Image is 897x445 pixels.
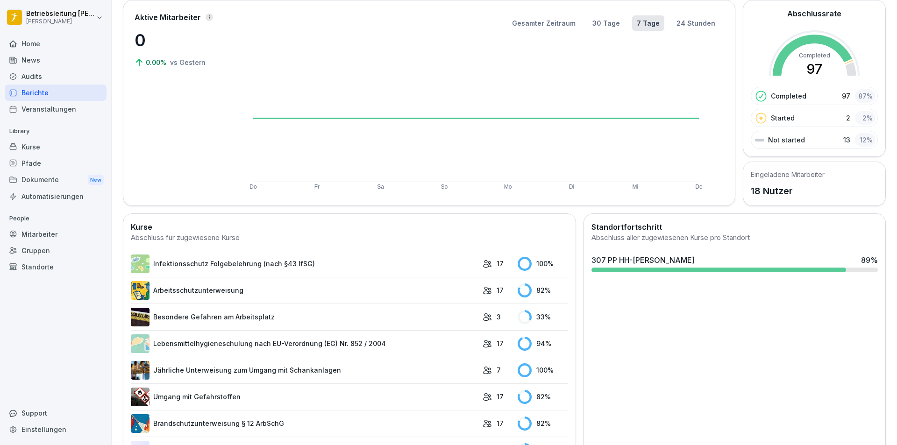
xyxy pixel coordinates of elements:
button: Gesamter Zeitraum [507,15,580,31]
text: Do [249,184,257,190]
a: 307 PP HH-[PERSON_NAME]89% [588,251,882,276]
a: Arbeitsschutzunterweisung [131,281,478,300]
img: tgff07aey9ahi6f4hltuk21p.png [131,254,149,273]
a: Standorte [5,259,107,275]
div: 2 % [855,111,876,125]
p: 2 [846,113,850,123]
div: 100 % [518,257,568,271]
div: 100 % [518,363,568,377]
text: Mi [632,184,638,190]
p: Betriebsleitung [PERSON_NAME]- Allee [26,10,94,18]
a: Home [5,35,107,52]
a: Umgang mit Gefahrstoffen [131,388,478,406]
a: Automatisierungen [5,188,107,205]
p: 17 [497,418,504,428]
text: Mo [504,184,512,190]
p: Started [771,113,795,123]
a: Jährliche Unterweisung zum Umgang mit Schankanlagen [131,361,478,380]
p: 17 [497,285,504,295]
h2: Standortfortschritt [591,221,878,233]
p: Completed [771,91,806,101]
div: Support [5,405,107,421]
div: 307 PP HH-[PERSON_NAME] [591,254,695,266]
a: Audits [5,68,107,85]
div: 94 % [518,337,568,351]
p: 97 [842,91,850,101]
img: gxsnf7ygjsfsmxd96jxi4ufn.png [131,334,149,353]
img: ro33qf0i8ndaw7nkfv0stvse.png [131,388,149,406]
a: Pfade [5,155,107,171]
p: 13 [843,135,850,145]
a: News [5,52,107,68]
p: 3 [497,312,501,322]
button: 24 Stunden [672,15,720,31]
a: Veranstaltungen [5,101,107,117]
text: Di [569,184,574,190]
p: 17 [497,259,504,268]
div: 33 % [518,310,568,324]
a: Brandschutzunterweisung § 12 ArbSchG [131,414,478,433]
div: 82 % [518,417,568,431]
p: 7 [497,365,501,375]
text: So [441,184,448,190]
div: 12 % [855,133,876,147]
a: Mitarbeiter [5,226,107,242]
a: Besondere Gefahren am Arbeitsplatz [131,308,478,326]
a: DokumenteNew [5,171,107,189]
text: Sa [377,184,384,190]
a: Gruppen [5,242,107,259]
div: 87 % [855,89,876,103]
a: Berichte [5,85,107,101]
text: Fr [314,184,320,190]
p: vs Gestern [170,57,206,67]
img: zq4t51x0wy87l3xh8s87q7rq.png [131,308,149,326]
div: 82 % [518,283,568,297]
p: People [5,211,107,226]
p: 17 [497,339,504,348]
p: Library [5,124,107,139]
img: b0iy7e1gfawqjs4nezxuanzk.png [131,414,149,433]
h2: Abschlussrate [787,8,841,19]
p: Not started [768,135,805,145]
h2: Kurse [131,221,568,233]
p: 0 [135,28,228,53]
div: Dokumente [5,171,107,189]
p: [PERSON_NAME] [26,18,94,25]
h5: Eingeladene Mitarbeiter [751,170,825,179]
a: Infektionsschutz Folgebelehrung (nach §43 IfSG) [131,254,478,273]
p: 18 Nutzer [751,184,825,198]
a: Kurse [5,139,107,155]
div: Abschluss für zugewiesene Kurse [131,233,568,243]
div: 89 % [861,254,878,266]
text: Do [695,184,703,190]
p: 17 [497,392,504,402]
a: Lebensmittelhygieneschulung nach EU-Verordnung (EG) Nr. 852 / 2004 [131,334,478,353]
div: New [88,175,104,185]
a: Einstellungen [5,421,107,438]
div: 82 % [518,390,568,404]
img: bgsrfyvhdm6180ponve2jajk.png [131,281,149,300]
p: 0.00% [146,57,168,67]
div: Abschluss aller zugewiesenen Kurse pro Standort [591,233,878,243]
button: 7 Tage [632,15,664,31]
img: etou62n52bjq4b8bjpe35whp.png [131,361,149,380]
button: 30 Tage [588,15,625,31]
p: Aktive Mitarbeiter [135,12,201,23]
